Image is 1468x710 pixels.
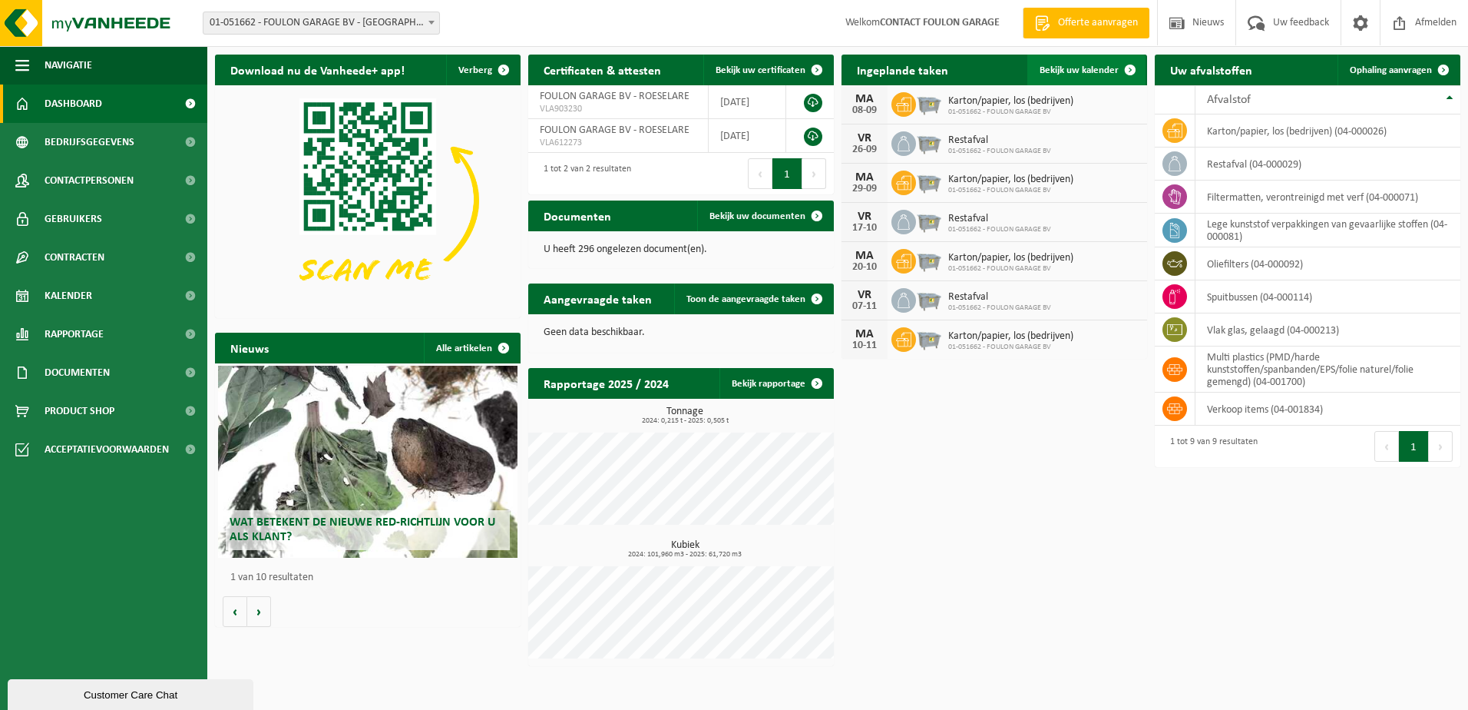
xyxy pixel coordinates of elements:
[544,327,818,338] p: Geen data beschikbaar.
[1054,15,1142,31] span: Offerte aanvragen
[1195,148,1460,181] td: restafval (04-000029)
[849,132,880,144] div: VR
[536,551,834,559] span: 2024: 101,960 m3 - 2025: 61,720 m3
[948,147,1051,156] span: 01-051662 - FOULON GARAGE BV
[849,340,880,351] div: 10-11
[709,211,805,221] span: Bekijk uw documenten
[948,134,1051,147] span: Restafval
[45,161,134,200] span: Contactpersonen
[544,244,818,255] p: U heeft 296 ongelezen document(en).
[948,225,1051,234] span: 01-051662 - FOULON GARAGE BV
[1350,65,1432,75] span: Ophaling aanvragen
[948,174,1073,186] span: Karton/papier, los (bedrijven)
[45,277,92,315] span: Kalender
[948,95,1073,108] span: Karton/papier, los (bedrijven)
[948,291,1051,304] span: Restafval
[948,213,1051,225] span: Restafval
[215,55,420,85] h2: Download nu de Vanheede+ app!
[1162,430,1258,463] div: 1 tot 9 van 9 resultaten
[748,158,772,189] button: Previous
[1023,8,1149,38] a: Offerte aanvragen
[916,168,942,194] img: WB-2500-GAL-GY-01
[8,676,256,710] iframe: chat widget
[849,211,880,223] div: VR
[536,417,834,425] span: 2024: 0,215 t - 2025: 0,505 t
[528,284,667,314] h2: Aangevraagde taken
[45,85,102,123] span: Dashboard
[674,284,832,314] a: Toon de aangevraagde taken
[1195,314,1460,347] td: vlak glas, gelaagd (04-000213)
[849,250,880,262] div: MA
[802,158,826,189] button: Next
[703,55,832,85] a: Bekijk uw certificaten
[916,90,942,116] img: WB-2500-GAL-GY-01
[916,129,942,155] img: WB-2500-GAL-GY-01
[849,144,880,155] div: 26-09
[223,596,247,627] button: Vorige
[709,119,786,153] td: [DATE]
[948,343,1073,352] span: 01-051662 - FOULON GARAGE BV
[948,304,1051,313] span: 01-051662 - FOULON GARAGE BV
[45,123,134,161] span: Bedrijfsgegevens
[1195,247,1460,280] td: oliefilters (04-000092)
[45,392,114,430] span: Product Shop
[849,171,880,184] div: MA
[528,201,627,231] h2: Documenten
[948,252,1073,264] span: Karton/papier, los (bedrijven)
[536,540,834,559] h3: Kubiek
[849,223,880,234] div: 17-10
[458,65,492,75] span: Verberg
[1399,431,1429,462] button: 1
[849,289,880,301] div: VR
[45,238,104,277] span: Contracten
[849,262,880,273] div: 20-10
[1374,431,1399,462] button: Previous
[215,333,284,363] h2: Nieuws
[1195,114,1460,148] td: karton/papier, los (bedrijven) (04-000026)
[528,55,676,85] h2: Certificaten & attesten
[536,157,631,191] div: 1 tot 2 van 2 resultaten
[45,353,110,392] span: Documenten
[849,93,880,105] div: MA
[540,124,689,136] span: FOULON GARAGE BV - ROESELARE
[540,137,696,149] span: VLA612273
[709,85,786,119] td: [DATE]
[536,406,834,425] h3: Tonnage
[45,430,169,469] span: Acceptatievoorwaarden
[45,46,92,85] span: Navigatie
[1155,55,1268,85] h2: Uw afvalstoffen
[1195,181,1460,214] td: filtermatten, verontreinigd met verf (04-000071)
[528,368,684,398] h2: Rapportage 2025 / 2024
[218,366,517,558] a: Wat betekent de nieuwe RED-richtlijn voor u als klant?
[215,85,521,315] img: Download de VHEPlus App
[849,184,880,194] div: 29-09
[540,91,689,102] span: FOULON GARAGE BV - ROESELARE
[45,315,104,353] span: Rapportage
[697,201,832,231] a: Bekijk uw documenten
[203,12,439,34] span: 01-051662 - FOULON GARAGE BV - ROESELARE
[540,103,696,115] span: VLA903230
[1207,94,1251,106] span: Afvalstof
[247,596,271,627] button: Volgende
[948,330,1073,343] span: Karton/papier, los (bedrijven)
[849,301,880,312] div: 07-11
[1027,55,1146,85] a: Bekijk uw kalender
[230,516,495,543] span: Wat betekent de nieuwe RED-richtlijn voor u als klant?
[1195,393,1460,426] td: verkoop items (04-001834)
[719,368,832,399] a: Bekijk rapportage
[948,186,1073,195] span: 01-051662 - FOULON GARAGE BV
[45,200,102,238] span: Gebruikers
[203,12,440,35] span: 01-051662 - FOULON GARAGE BV - ROESELARE
[849,105,880,116] div: 08-09
[849,328,880,340] div: MA
[446,55,519,85] button: Verberg
[916,247,942,273] img: WB-2500-GAL-GY-01
[1195,347,1460,393] td: multi plastics (PMD/harde kunststoffen/spanbanden/EPS/folie naturel/folie gemengd) (04-001700)
[716,65,805,75] span: Bekijk uw certificaten
[880,17,1000,28] strong: CONTACT FOULON GARAGE
[686,294,805,304] span: Toon de aangevraagde taken
[772,158,802,189] button: 1
[1040,65,1119,75] span: Bekijk uw kalender
[841,55,964,85] h2: Ingeplande taken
